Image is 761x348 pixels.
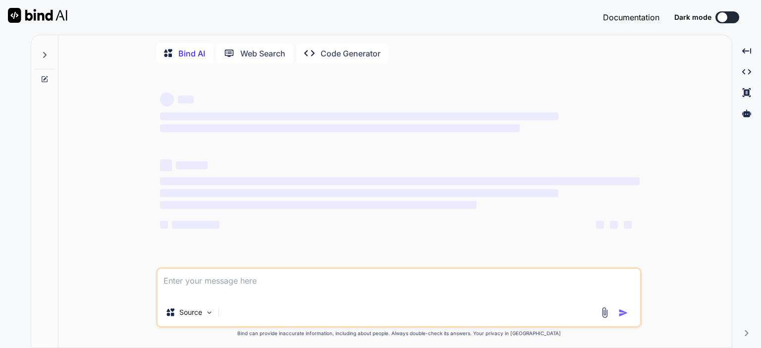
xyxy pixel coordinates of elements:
span: ‌ [596,221,604,229]
p: Code Generator [321,48,380,59]
span: ‌ [160,201,477,209]
span: ‌ [160,221,168,229]
span: ‌ [160,124,520,132]
img: Pick Models [205,308,214,317]
img: icon [618,308,628,318]
span: ‌ [160,177,640,185]
p: Web Search [240,48,285,59]
p: Bind AI [178,48,205,59]
img: Bind AI [8,8,67,23]
span: Documentation [603,12,659,22]
span: ‌ [176,161,208,169]
span: ‌ [160,93,174,106]
span: Dark mode [674,12,711,22]
p: Bind can provide inaccurate information, including about people. Always double-check its answers.... [156,330,642,337]
span: ‌ [624,221,632,229]
span: ‌ [160,159,172,171]
span: ‌ [178,96,194,103]
span: ‌ [172,221,219,229]
span: ‌ [160,112,558,120]
span: ‌ [160,189,558,197]
button: Documentation [603,11,659,23]
span: ‌ [610,221,618,229]
p: Source [179,307,202,317]
img: attachment [599,307,610,318]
